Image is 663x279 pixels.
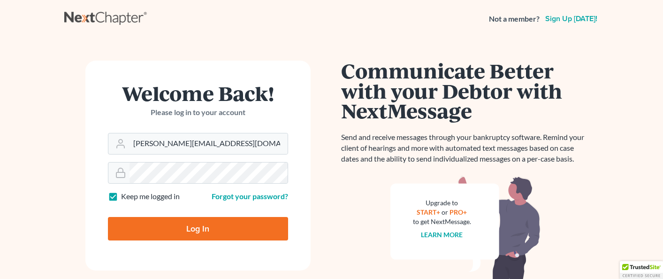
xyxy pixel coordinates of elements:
p: Send and receive messages through your bankruptcy software. Remind your client of hearings and mo... [341,132,590,164]
a: START+ [417,208,440,216]
a: Sign up [DATE]! [543,15,599,23]
label: Keep me logged in [121,191,180,202]
div: Upgrade to [413,198,471,208]
div: TrustedSite Certified [620,261,663,279]
input: Email Address [130,133,288,154]
a: Learn more [421,231,463,239]
span: or [442,208,448,216]
h1: Welcome Back! [108,83,288,103]
h1: Communicate Better with your Debtor with NextMessage [341,61,590,121]
strong: Not a member? [489,14,540,24]
div: to get NextMessage. [413,217,471,226]
a: Forgot your password? [212,192,288,201]
p: Please log in to your account [108,107,288,118]
input: Log In [108,217,288,240]
a: PRO+ [450,208,467,216]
